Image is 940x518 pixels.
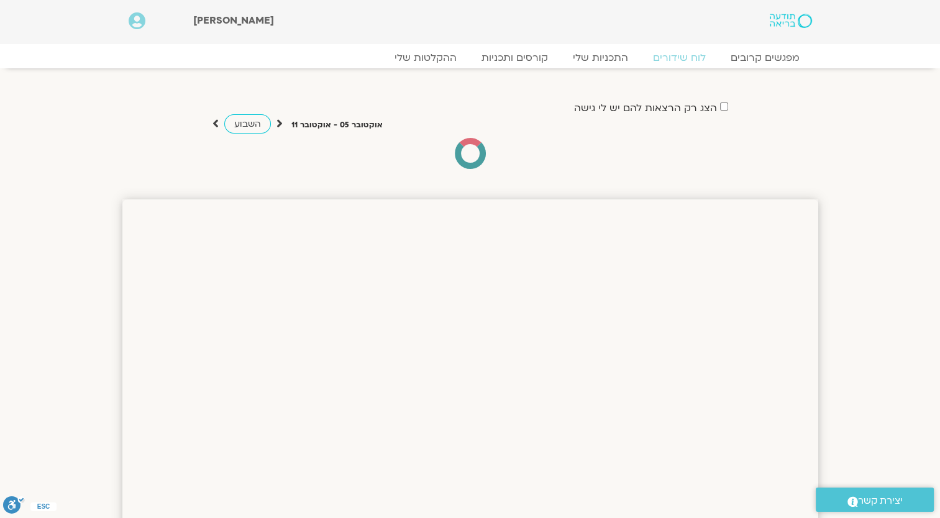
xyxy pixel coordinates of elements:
nav: Menu [129,52,812,64]
a: יצירת קשר [816,488,934,512]
a: התכניות שלי [560,52,641,64]
a: השבוע [224,114,271,134]
a: ההקלטות שלי [382,52,469,64]
a: קורסים ותכניות [469,52,560,64]
label: הצג רק הרצאות להם יש לי גישה [574,102,717,114]
span: יצירת קשר [858,493,903,509]
a: מפגשים קרובים [718,52,812,64]
p: אוקטובר 05 - אוקטובר 11 [291,119,383,132]
span: [PERSON_NAME] [193,14,274,27]
a: לוח שידורים [641,52,718,64]
span: השבוע [234,118,261,130]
